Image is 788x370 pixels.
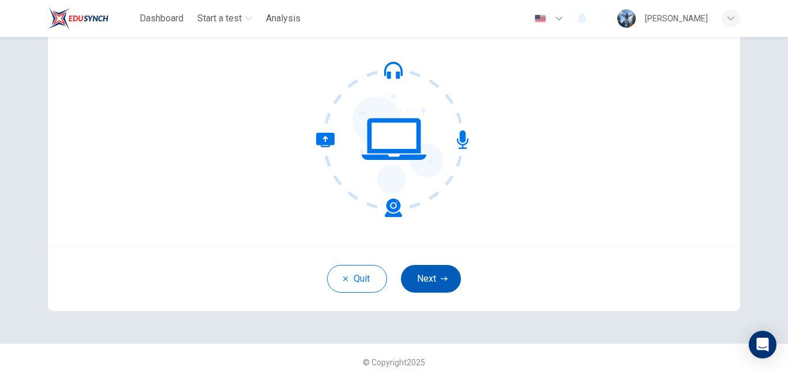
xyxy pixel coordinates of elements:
[533,14,547,23] img: en
[193,8,257,29] button: Start a test
[266,12,301,25] span: Analysis
[617,9,636,28] img: Profile picture
[48,7,135,30] a: EduSynch logo
[363,358,425,367] span: © Copyright 2025
[197,12,242,25] span: Start a test
[401,265,461,293] button: Next
[48,7,108,30] img: EduSynch logo
[135,8,188,29] button: Dashboard
[327,265,387,293] button: Quit
[261,8,305,29] button: Analysis
[645,12,708,25] div: [PERSON_NAME]
[140,12,183,25] span: Dashboard
[749,331,776,358] div: Open Intercom Messenger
